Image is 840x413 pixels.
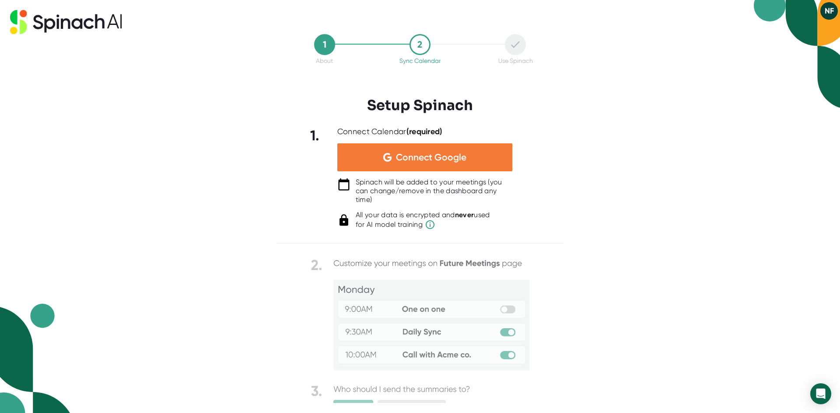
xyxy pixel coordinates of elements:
div: 2 [409,34,430,55]
div: Connect Calendar [337,127,443,137]
div: Open Intercom Messenger [810,383,831,404]
span: for AI model training [356,219,490,230]
div: Use Spinach [498,57,533,64]
div: About [316,57,333,64]
div: 1 [314,34,335,55]
div: All your data is encrypted and used [356,211,490,230]
button: NF [820,2,838,20]
b: 1. [310,127,320,144]
div: Sync Calendar [399,57,441,64]
div: Spinach will be added to your meetings (you can change/remove in the dashboard any time) [356,178,512,204]
h3: Setup Spinach [367,97,473,114]
b: never [455,211,474,219]
span: Connect Google [396,153,466,162]
b: (required) [406,127,443,136]
img: Aehbyd4JwY73AAAAAElFTkSuQmCC [383,153,392,162]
